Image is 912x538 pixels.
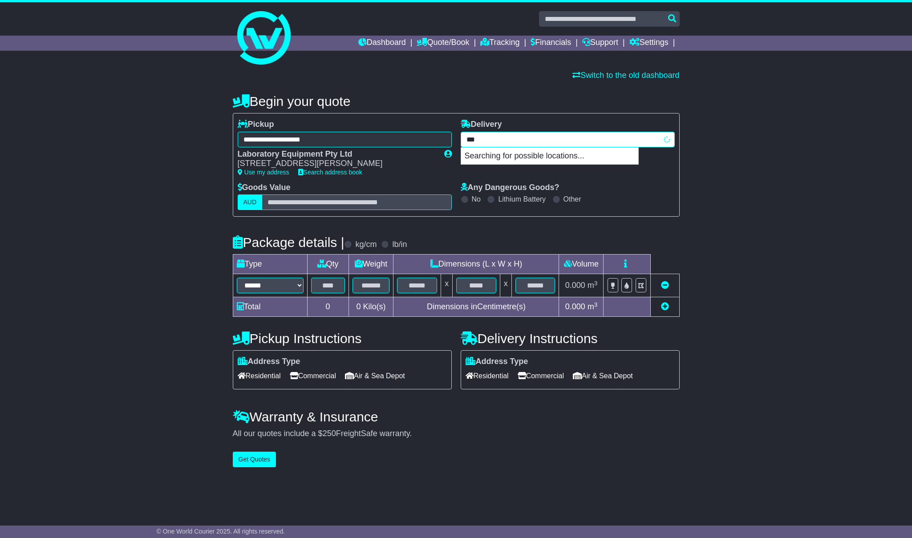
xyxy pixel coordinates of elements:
td: Weight [349,255,393,274]
a: Remove this item [661,281,669,290]
button: Get Quotes [233,452,276,467]
label: Any Dangerous Goods? [461,183,559,193]
label: Lithium Battery [498,195,546,203]
div: [STREET_ADDRESS][PERSON_NAME] [238,159,435,169]
label: Goods Value [238,183,291,193]
div: All our quotes include a $ FreightSafe warranty. [233,429,680,439]
div: Laboratory Equipment Pty Ltd [238,150,435,159]
td: Type [233,255,307,274]
sup: 3 [594,301,598,308]
span: m [588,302,598,311]
td: x [441,274,453,297]
label: AUD [238,194,263,210]
a: Financials [531,36,571,51]
a: Switch to the old dashboard [572,71,679,80]
label: Delivery [461,120,502,129]
a: Settings [629,36,669,51]
a: Use my address [238,169,289,176]
a: Add new item [661,302,669,311]
label: kg/cm [355,240,377,250]
span: © One World Courier 2025. All rights reserved. [157,528,285,535]
td: Kilo(s) [349,297,393,317]
td: Qty [307,255,349,274]
label: Address Type [466,357,528,367]
a: Support [582,36,618,51]
label: lb/in [392,240,407,250]
span: m [588,281,598,290]
td: Dimensions in Centimetre(s) [393,297,559,317]
label: Other [563,195,581,203]
span: Commercial [290,369,336,383]
typeahead: Please provide city [461,132,675,147]
span: Residential [466,369,509,383]
td: Total [233,297,307,317]
a: Search address book [298,169,362,176]
span: 0.000 [565,302,585,311]
a: Tracking [480,36,519,51]
h4: Delivery Instructions [461,331,680,346]
p: Searching for possible locations... [461,148,638,165]
label: Address Type [238,357,300,367]
span: Air & Sea Depot [345,369,405,383]
h4: Begin your quote [233,94,680,109]
td: x [500,274,511,297]
td: 0 [307,297,349,317]
td: Dimensions (L x W x H) [393,255,559,274]
span: Air & Sea Depot [573,369,633,383]
a: Quote/Book [417,36,469,51]
label: No [472,195,481,203]
h4: Warranty & Insurance [233,409,680,424]
h4: Pickup Instructions [233,331,452,346]
a: Dashboard [358,36,406,51]
td: Volume [559,255,604,274]
span: Commercial [518,369,564,383]
span: 0.000 [565,281,585,290]
sup: 3 [594,280,598,287]
span: 0 [356,302,361,311]
h4: Package details | [233,235,345,250]
span: 250 [323,429,336,438]
label: Pickup [238,120,274,129]
span: Residential [238,369,281,383]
